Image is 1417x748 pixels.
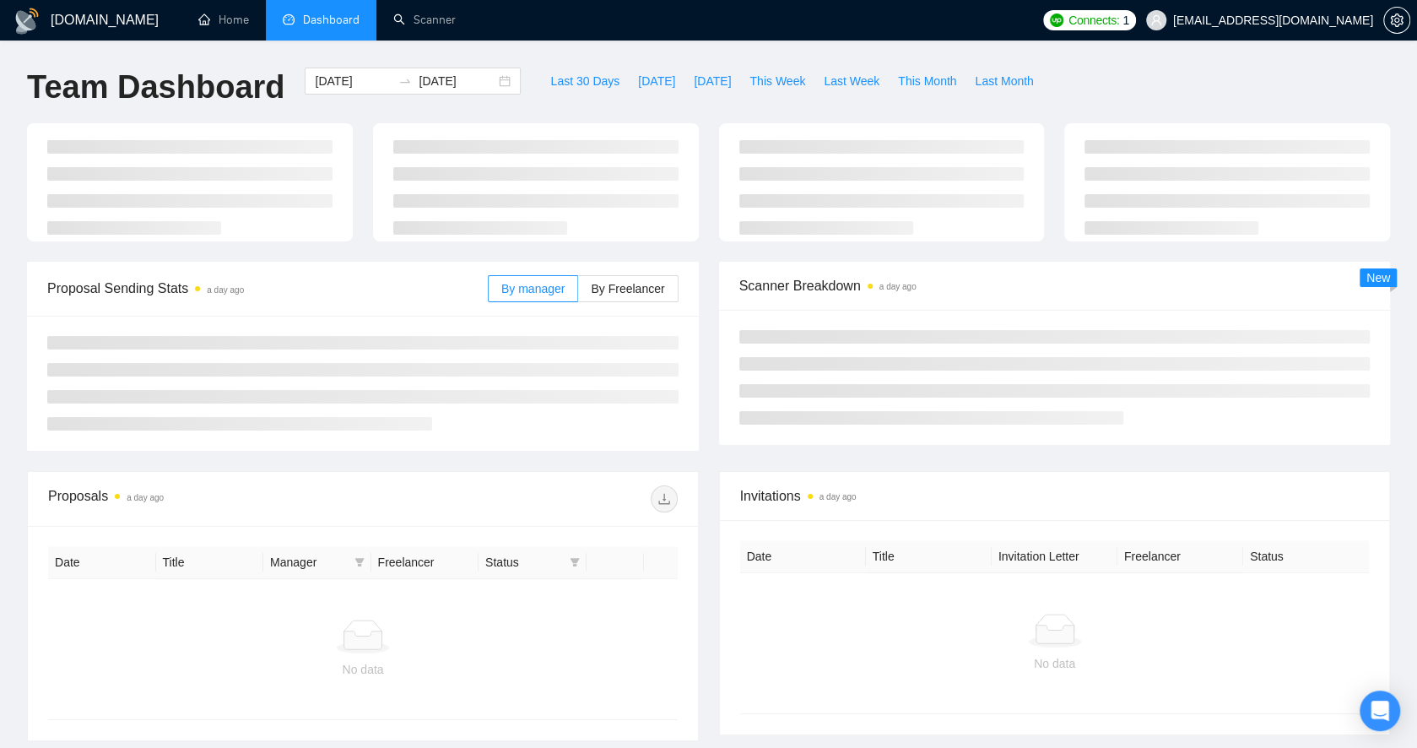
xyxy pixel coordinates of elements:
span: Dashboard [303,13,360,27]
span: Last Week [824,72,879,90]
span: Invitations [740,485,1370,507]
th: Title [156,546,264,579]
button: Last Week [814,68,889,95]
input: End date [419,72,495,90]
span: Last Month [975,72,1033,90]
span: This Month [898,72,956,90]
time: a day ago [207,285,244,295]
a: homeHome [198,13,249,27]
time: a day ago [127,493,164,502]
button: Last 30 Days [541,68,629,95]
span: 1 [1122,11,1129,30]
span: New [1366,271,1390,285]
button: This Month [889,68,965,95]
span: Scanner Breakdown [739,275,1371,296]
div: No data [754,654,1356,673]
th: Invitation Letter [992,540,1117,573]
img: upwork-logo.png [1050,14,1063,27]
h1: Team Dashboard [27,68,284,107]
span: filter [566,550,583,575]
th: Date [48,546,156,579]
th: Freelancer [1117,540,1243,573]
span: filter [570,557,580,567]
span: By manager [501,282,565,295]
span: [DATE] [694,72,731,90]
th: Freelancer [371,546,479,579]
button: setting [1383,7,1410,34]
span: Last 30 Days [550,72,619,90]
th: Date [740,540,866,573]
span: user [1150,14,1162,26]
div: Proposals [48,485,363,512]
button: This Week [740,68,814,95]
th: Manager [263,546,371,579]
th: Status [1243,540,1369,573]
span: dashboard [283,14,295,25]
div: Open Intercom Messenger [1360,691,1400,731]
img: logo [14,8,41,35]
span: filter [351,550,368,575]
button: [DATE] [684,68,740,95]
time: a day ago [819,492,857,501]
span: By Freelancer [591,282,664,295]
a: searchScanner [393,13,456,27]
a: setting [1383,14,1410,27]
span: to [398,74,412,88]
th: Title [866,540,992,573]
span: setting [1384,14,1409,27]
span: Proposal Sending Stats [47,278,488,299]
span: Status [485,553,563,572]
button: [DATE] [629,68,684,95]
span: Connects: [1068,11,1119,30]
span: Manager [270,553,348,572]
span: swap-right [398,74,412,88]
div: No data [62,660,664,679]
input: Start date [315,72,392,90]
button: Last Month [965,68,1042,95]
span: [DATE] [638,72,675,90]
span: filter [354,557,365,567]
time: a day ago [879,282,917,291]
span: This Week [749,72,805,90]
